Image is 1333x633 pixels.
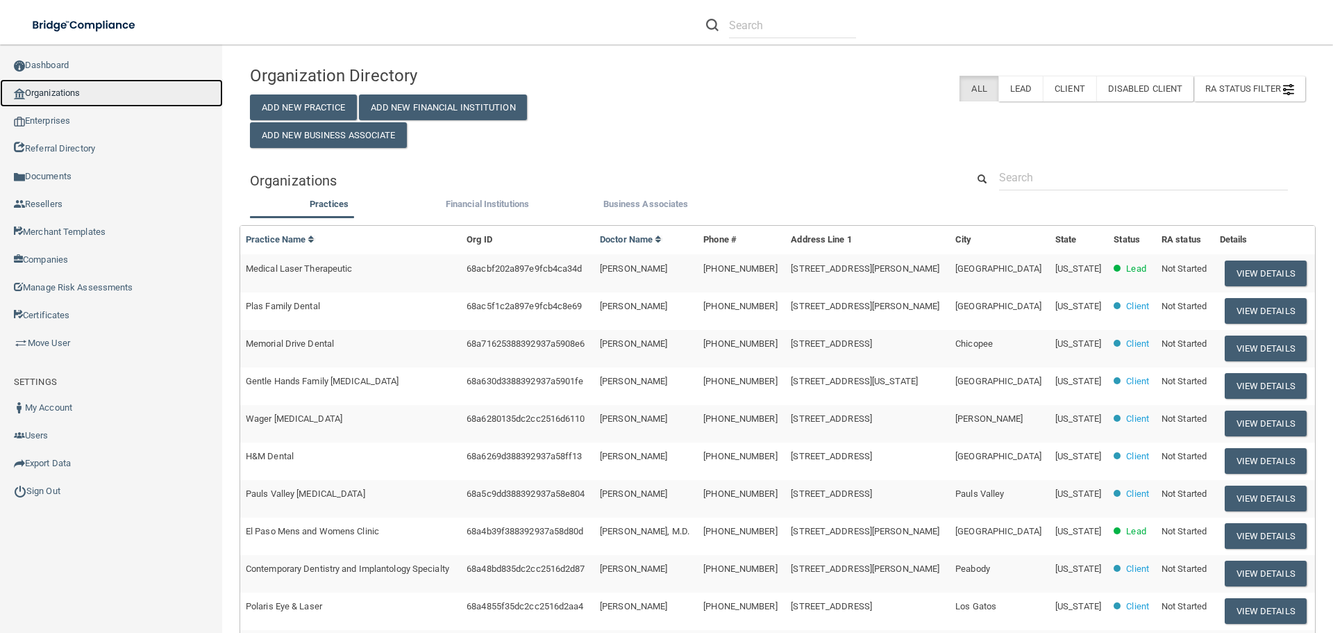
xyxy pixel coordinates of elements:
[467,376,583,386] span: 68a630d3388392937a5901fe
[467,338,585,349] span: 68a71625388392937a5908e6
[785,226,950,254] th: Address Line 1
[600,601,667,611] span: [PERSON_NAME]
[703,413,777,424] span: [PHONE_NUMBER]
[698,226,785,254] th: Phone #
[1055,564,1101,574] span: [US_STATE]
[1055,526,1101,536] span: [US_STATE]
[703,488,777,499] span: [PHONE_NUMBER]
[250,94,357,120] button: Add New Practice
[467,451,582,461] span: 68a6269d388392937a58ff13
[467,488,585,499] span: 68a5c9dd388392937a58e804
[1126,448,1149,465] p: Client
[359,94,527,120] button: Add New Financial Institution
[703,263,777,274] span: [PHONE_NUMBER]
[791,301,939,311] span: [STREET_ADDRESS][PERSON_NAME]
[1126,261,1146,277] p: Lead
[14,458,25,469] img: icon-export.b9366987.png
[467,413,585,424] span: 68a6280135dc2cc2516d6110
[1156,226,1214,254] th: RA status
[955,338,993,349] span: Chicopee
[21,11,149,40] img: bridge_compliance_login_screen.278c3ca4.svg
[246,451,294,461] span: H&M Dental
[1162,451,1207,461] span: Not Started
[703,338,777,349] span: [PHONE_NUMBER]
[955,488,1004,499] span: Pauls Valley
[600,564,667,574] span: [PERSON_NAME]
[955,413,1023,424] span: [PERSON_NAME]
[950,226,1050,254] th: City
[14,88,25,99] img: organization-icon.f8decf85.png
[791,376,918,386] span: [STREET_ADDRESS][US_STATE]
[246,263,353,274] span: Medical Laser Therapeutic
[467,301,582,311] span: 68ac5f1c2a897e9fcb4c8e69
[955,526,1041,536] span: [GEOGRAPHIC_DATA]
[246,413,342,424] span: Wager [MEDICAL_DATA]
[600,451,667,461] span: [PERSON_NAME]
[791,526,939,536] span: [STREET_ADDRESS][PERSON_NAME]
[467,601,583,611] span: 68a4855f35dc2cc2516d2aa4
[408,196,567,216] li: Financial Institutions
[1055,376,1101,386] span: [US_STATE]
[703,564,777,574] span: [PHONE_NUMBER]
[573,196,718,213] label: Business Associates
[999,165,1288,190] input: Search
[600,526,689,536] span: [PERSON_NAME], M.D.
[600,376,667,386] span: [PERSON_NAME]
[250,196,408,216] li: Practices
[1162,338,1207,349] span: Not Started
[955,601,996,611] span: Los Gatos
[14,374,57,391] label: SETTINGS
[246,376,399,386] span: Gentle Hands Family [MEDICAL_DATA]
[791,451,872,461] span: [STREET_ADDRESS]
[1283,84,1294,95] img: icon-filter@2x.21656d0b.png
[791,601,872,611] span: [STREET_ADDRESS]
[703,601,777,611] span: [PHONE_NUMBER]
[250,67,588,85] h4: Organization Directory
[246,526,379,536] span: El Paso Mens and Womens Clinic
[1225,486,1307,511] button: View Details
[1225,298,1307,324] button: View Details
[955,376,1041,386] span: [GEOGRAPHIC_DATA]
[14,402,25,413] img: ic_user_dark.df1a06c3.png
[467,263,582,274] span: 68acbf202a897e9fcb4ca34d
[1055,301,1101,311] span: [US_STATE]
[1162,413,1207,424] span: Not Started
[246,338,334,349] span: Memorial Drive Dental
[1055,488,1101,499] span: [US_STATE]
[415,196,560,213] label: Financial Institutions
[600,234,662,245] a: Doctor Name
[14,485,26,498] img: ic_power_dark.7ecde6b1.png
[467,564,585,574] span: 68a48bd835dc2cc2516d2d87
[1162,601,1207,611] span: Not Started
[791,263,939,274] span: [STREET_ADDRESS][PERSON_NAME]
[600,413,667,424] span: [PERSON_NAME]
[1055,338,1101,349] span: [US_STATE]
[791,488,872,499] span: [STREET_ADDRESS]
[1055,601,1101,611] span: [US_STATE]
[14,336,28,350] img: briefcase.64adab9b.png
[1225,523,1307,549] button: View Details
[1055,263,1101,274] span: [US_STATE]
[467,526,583,536] span: 68a4b39f388392937a58d80d
[14,60,25,72] img: ic_dashboard_dark.d01f4a41.png
[703,526,777,536] span: [PHONE_NUMBER]
[1096,76,1194,101] label: Disabled Client
[1055,413,1101,424] span: [US_STATE]
[1162,376,1207,386] span: Not Started
[250,122,407,148] button: Add New Business Associate
[14,430,25,441] img: icon-users.e205127d.png
[257,196,401,213] label: Practices
[1055,451,1101,461] span: [US_STATE]
[1214,226,1315,254] th: Details
[1126,373,1149,390] p: Client
[246,564,449,574] span: Contemporary Dentistry and Implantology Specialty
[246,301,320,311] span: Plas Family Dental
[1225,336,1307,361] button: View Details
[603,199,689,209] span: Business Associates
[1126,411,1149,427] p: Client
[600,338,667,349] span: [PERSON_NAME]
[955,564,990,574] span: Peabody
[1126,523,1146,540] p: Lead
[600,488,667,499] span: [PERSON_NAME]
[310,199,349,209] span: Practices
